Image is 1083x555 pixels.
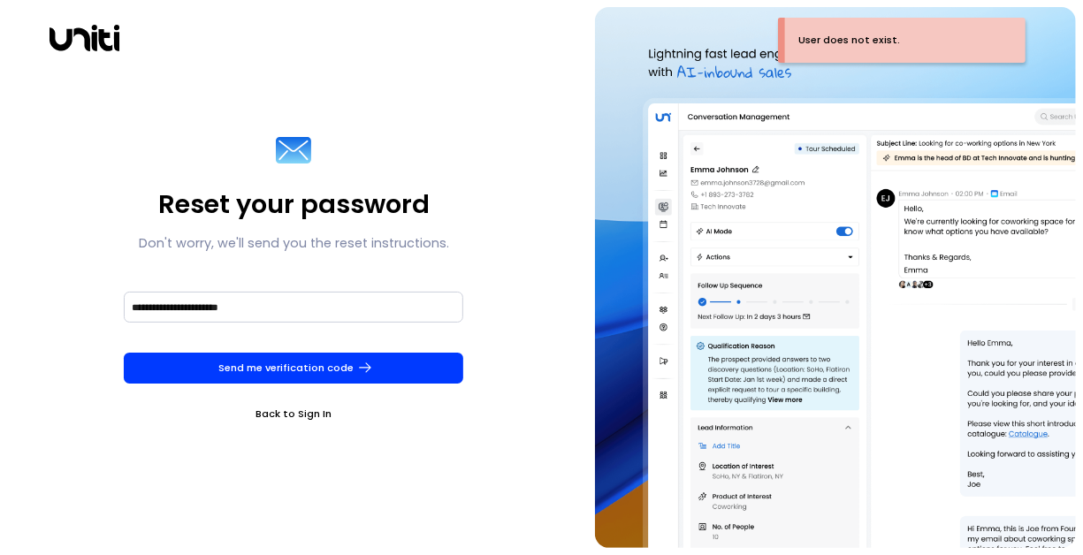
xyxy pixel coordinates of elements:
[595,7,1076,548] img: auth-hero.png
[798,33,900,48] div: User does not exist.
[158,185,430,224] p: Reset your password
[124,405,463,422] a: Back to Sign In
[124,353,463,384] button: Send me verification code
[139,232,449,254] p: Don't worry, we'll send you the reset instructions.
